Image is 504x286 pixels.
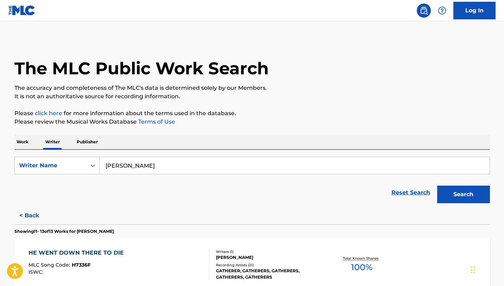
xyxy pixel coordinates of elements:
[43,135,62,149] p: Writer
[216,262,322,268] div: Recording Artists ( 21 )
[343,256,381,261] p: Total Known Shares:
[216,249,322,254] div: Writers ( 1 )
[72,262,91,268] span: H7336F
[75,135,100,149] p: Publisher
[420,6,428,15] img: search
[28,269,45,275] span: ISWC :
[14,118,490,126] p: Please review the Musical Works Database
[14,207,57,224] button: < Back
[14,157,490,207] form: Search Form
[14,84,490,92] p: The accuracy and completeness of The MLC's data is determined solely by our Members.
[453,2,496,19] a: Log In
[14,135,31,149] p: Work
[417,4,431,18] a: Public Search
[469,252,504,286] iframe: Chat Widget
[388,185,434,200] a: Reset Search
[437,186,490,203] button: Search
[14,109,490,118] p: Please for more information about the terms used in the database.
[28,249,127,257] div: HE WENT DOWN THERE TO DIE
[35,110,62,117] a: click here
[14,92,490,101] p: It is not an authoritative source for recording information.
[8,5,36,15] img: MLC Logo
[19,161,82,170] div: Writer Name
[351,261,372,274] span: 100 %
[216,268,322,280] div: GATHERER, GATHERERS, GATHERERS, GATHERERS, GATHERERS
[14,228,114,235] p: Showing 11 - 13 of 13 Works for [PERSON_NAME]
[14,58,269,79] h1: The MLC Public Work Search
[216,254,322,261] div: [PERSON_NAME]
[137,118,175,125] a: Terms of Use
[435,4,449,18] div: Help
[28,262,72,268] span: MLC Song Code :
[471,259,475,280] div: Drag
[438,6,446,15] img: help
